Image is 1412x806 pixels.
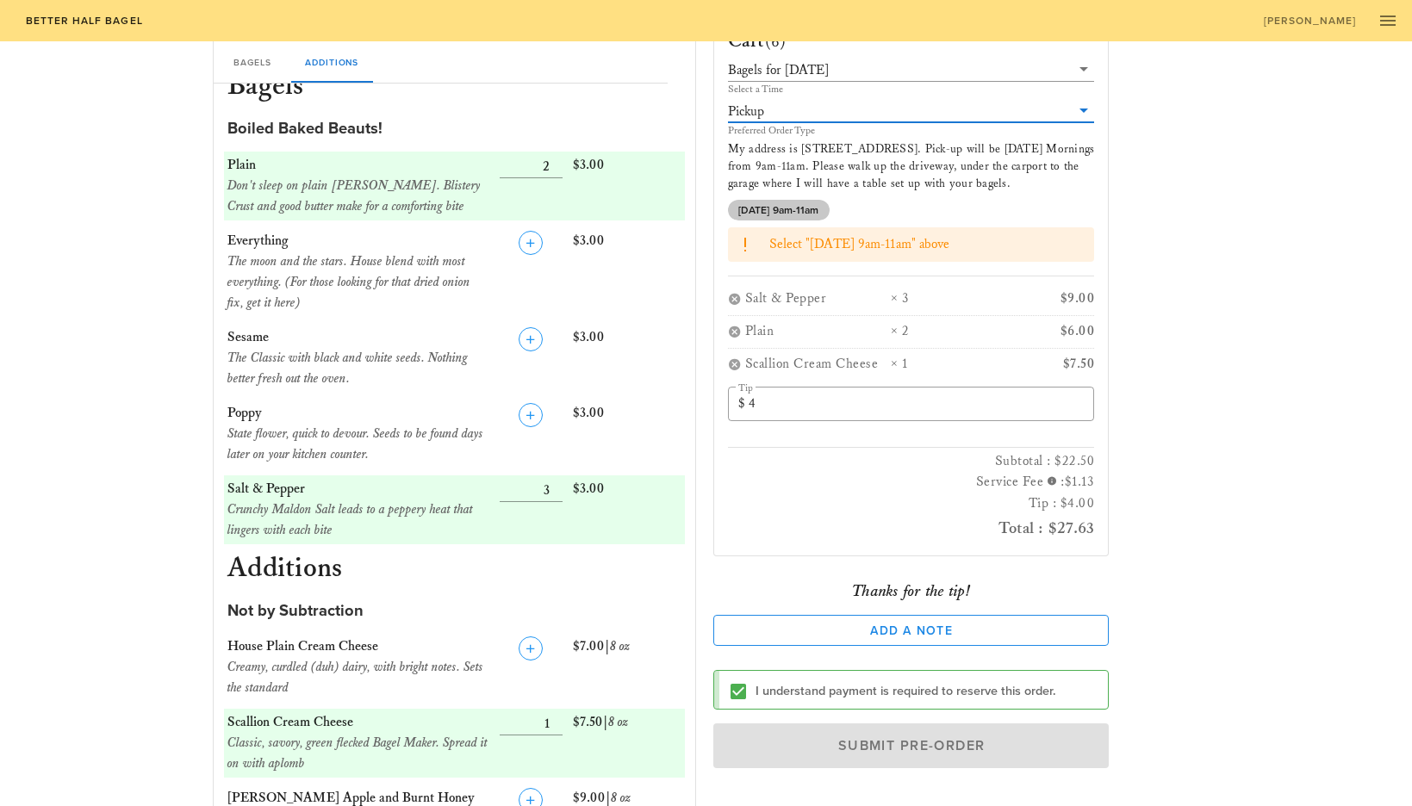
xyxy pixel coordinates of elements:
div: Pickup [728,100,1095,122]
div: Plain [745,323,891,341]
span: Salt & Pepper [227,480,305,497]
div: Salt & Pepper [745,290,891,308]
label: Tip [738,381,753,394]
div: Select a Time [728,84,1095,95]
span: Sesame [227,329,269,345]
div: Don't sleep on plain [PERSON_NAME]. Blistery Crust and good butter make for a comforting bite [227,176,489,217]
span: Plain [227,157,256,173]
div: Preferred Order Type [728,126,1095,136]
span: [PERSON_NAME] [1263,15,1357,27]
div: Bagels for [DATE] [728,63,829,78]
p: My address is [STREET_ADDRESS]. Pick-up will be [DATE] Mornings from 9am-11am. Please walk up the... [728,141,1095,193]
h3: Subtotal : $22.50 [728,451,1095,472]
div: $6.00 [1007,323,1094,341]
button: Add a Note [713,615,1110,646]
div: Additions [291,41,372,83]
h3: Tip : $4.00 [728,493,1095,514]
div: Boiled Baked Beauts! [227,117,681,141]
div: Bagels for [DATE] [728,59,1095,81]
div: $3.00 [569,324,685,393]
div: $7.00 | [569,633,685,702]
div: Bagels [214,41,291,83]
label: I understand payment is required to reserve this order. [756,683,1095,700]
h3: Cart [728,28,787,55]
span: Submit Pre-Order [733,737,1090,754]
div: $ [738,395,749,412]
div: $3.00 [569,475,685,544]
div: Creamy, curdled (duh) dairy, with bright notes. Sets the standard [227,657,489,698]
div: Not by Subtraction [227,599,681,623]
span: (6) [765,31,787,52]
div: State flower, quick to devour. Seeds to be found days later on your kitchen counter. [227,424,489,465]
div: × 3 [891,290,1007,308]
span: Everything [227,232,288,249]
span: $1.13 [1065,474,1095,490]
span: [DATE] 9am-11am [738,200,819,220]
h2: Total : $27.63 [728,514,1095,542]
span: 8 oz [610,638,630,654]
div: Scallion Cream Cheese [745,356,891,374]
a: [PERSON_NAME] [1252,9,1367,33]
span: Scallion Cream Cheese [227,714,353,730]
h3: Service Fee : [728,472,1095,493]
div: Crunchy Maldon Salt leads to a peppery heat that lingers with each bite [227,499,489,541]
div: × 1 [891,356,1007,374]
h3: Additions [224,551,685,589]
div: $3.00 [569,152,685,220]
div: $7.50 [1007,356,1094,374]
div: $3.00 [569,227,685,317]
span: Better Half Bagel [24,15,142,27]
div: × 2 [891,323,1007,341]
div: $9.00 [1007,290,1094,308]
div: Classic, savory, green flecked Bagel Maker. Spread it on with aplomb [227,733,489,774]
span: Add a Note [728,623,1095,638]
div: $3.00 [569,400,685,468]
div: Thanks for the tip! [713,577,1110,604]
span: Poppy [227,405,262,421]
span: 8 oz [611,790,631,806]
button: Submit Pre-Order [713,723,1110,768]
span: 8 oz [608,714,628,730]
div: Pickup [728,104,764,120]
a: Better Half Bagel [14,9,153,33]
h3: Bagels [224,69,685,107]
div: The moon and the stars. House blend with most everything. (For those looking for that dried onion... [227,251,489,313]
div: The Classic with black and white seeds. Nothing better fresh out the oven. [227,348,489,389]
div: $7.50 | [569,709,685,778]
span: House Plain Cream Cheese [227,638,378,654]
span: Select "[DATE] 9am-11am" above [769,236,950,252]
